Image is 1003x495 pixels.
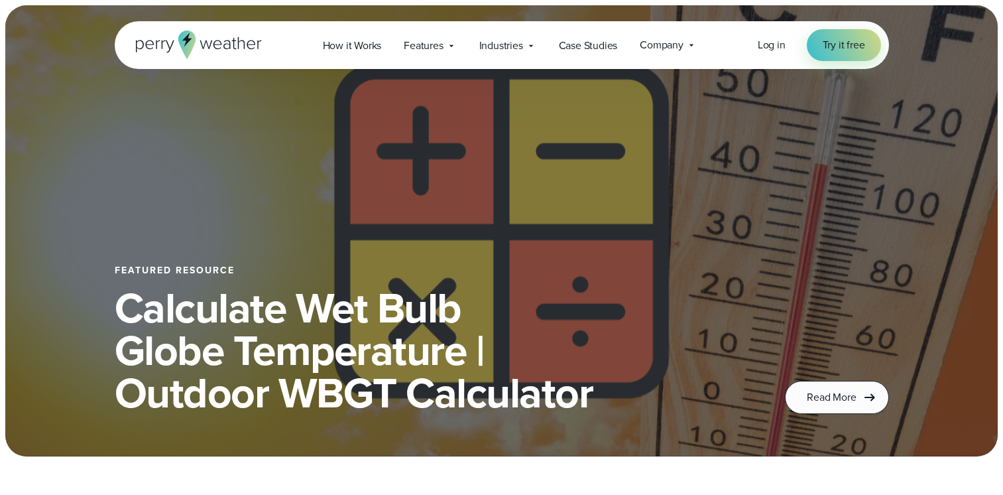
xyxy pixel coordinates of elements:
span: Company [640,37,683,53]
a: How it Works [312,32,393,59]
h1: Calculate Wet Bulb Globe Temperature | Outdoor WBGT Calculator [115,287,754,414]
span: Industries [479,38,523,54]
div: Featured Resource [115,265,754,276]
a: Case Studies [548,32,629,59]
span: Read More [807,389,856,405]
span: Features [404,38,443,54]
span: Log in [758,37,786,52]
a: Read More [785,381,888,414]
span: Try it free [823,37,865,53]
a: Log in [758,37,786,53]
a: Try it free [807,29,881,61]
span: How it Works [323,38,382,54]
span: Case Studies [559,38,618,54]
